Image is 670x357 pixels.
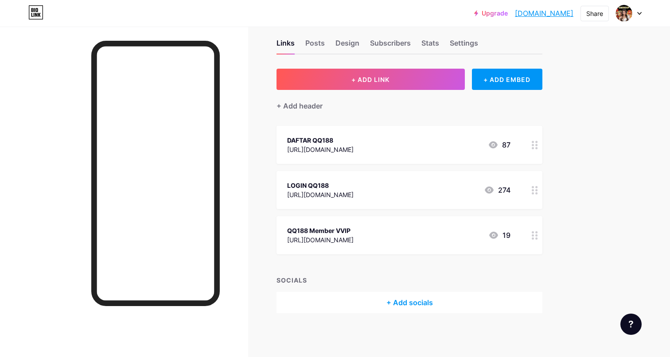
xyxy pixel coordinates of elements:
[335,38,359,54] div: Design
[287,136,354,145] div: DAFTAR QQ188
[277,38,295,54] div: Links
[515,8,573,19] a: [DOMAIN_NAME]
[277,69,465,90] button: + ADD LINK
[287,226,354,235] div: QQ188 Member VVIP
[484,185,510,195] div: 274
[488,230,510,241] div: 19
[287,235,354,244] div: [URL][DOMAIN_NAME]
[287,145,354,154] div: [URL][DOMAIN_NAME]
[474,10,508,17] a: Upgrade
[421,38,439,54] div: Stats
[277,276,542,285] div: SOCIALS
[488,140,510,150] div: 87
[277,101,323,111] div: + Add header
[586,9,603,18] div: Share
[277,292,542,313] div: + Add socials
[472,69,542,90] div: + ADD EMBED
[287,190,354,199] div: [URL][DOMAIN_NAME]
[287,181,354,190] div: LOGIN QQ188
[450,38,478,54] div: Settings
[370,38,411,54] div: Subscribers
[615,5,632,22] img: Hida Ababao
[305,38,325,54] div: Posts
[351,76,390,83] span: + ADD LINK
